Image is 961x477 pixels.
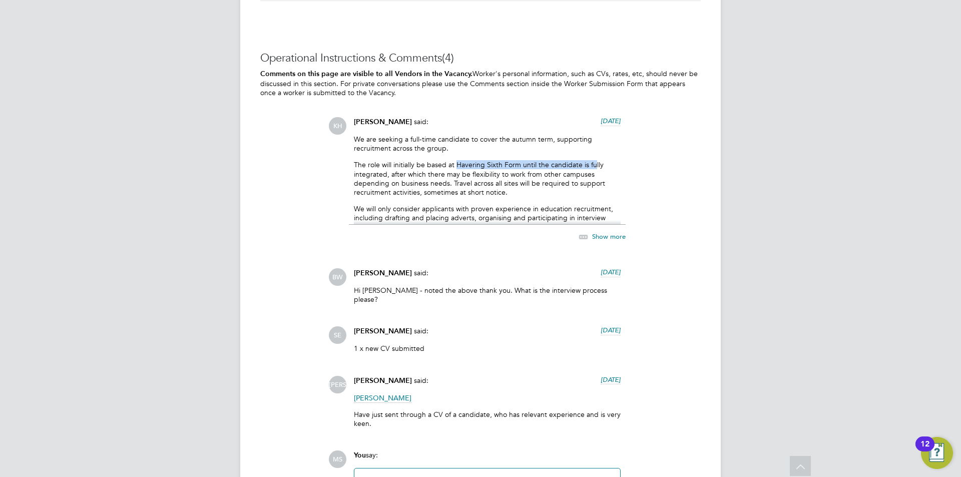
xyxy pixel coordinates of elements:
[354,344,621,353] p: 1 x new CV submitted
[354,327,412,335] span: [PERSON_NAME]
[354,135,621,153] p: We are seeking a full-time candidate to cover the autumn term, supporting recruitment across the ...
[354,204,621,250] p: We will only consider applicants with proven experience in education recruitment, including draft...
[354,451,366,459] span: You
[354,269,412,277] span: [PERSON_NAME]
[260,69,701,97] p: Worker's personal information, such as CVs, rates, etc, should never be discussed in this section...
[414,376,428,385] span: said:
[329,376,346,393] span: [PERSON_NAME]
[354,450,621,468] div: say:
[329,450,346,468] span: MS
[329,117,346,135] span: KH
[329,326,346,344] span: SE
[260,70,472,78] b: Comments on this page are visible to all Vendors in the Vacancy.
[920,444,929,457] div: 12
[442,51,454,65] span: (4)
[414,117,428,126] span: said:
[260,51,701,66] h3: Operational Instructions & Comments
[329,268,346,286] span: BW
[601,326,621,334] span: [DATE]
[592,232,626,241] span: Show more
[921,437,953,469] button: Open Resource Center, 12 new notifications
[414,268,428,277] span: said:
[354,376,412,385] span: [PERSON_NAME]
[414,326,428,335] span: said:
[354,160,621,197] p: The role will initially be based at Havering Sixth Form until the candidate is fully integrated, ...
[354,410,621,428] p: Have just sent through a CV of a candidate, who has relevant experience and is very keen.
[601,117,621,125] span: [DATE]
[354,118,412,126] span: [PERSON_NAME]
[601,375,621,384] span: [DATE]
[601,268,621,276] span: [DATE]
[354,286,621,304] p: Hi [PERSON_NAME] - noted the above thank you. What is the interview process please?
[354,393,411,403] span: [PERSON_NAME]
